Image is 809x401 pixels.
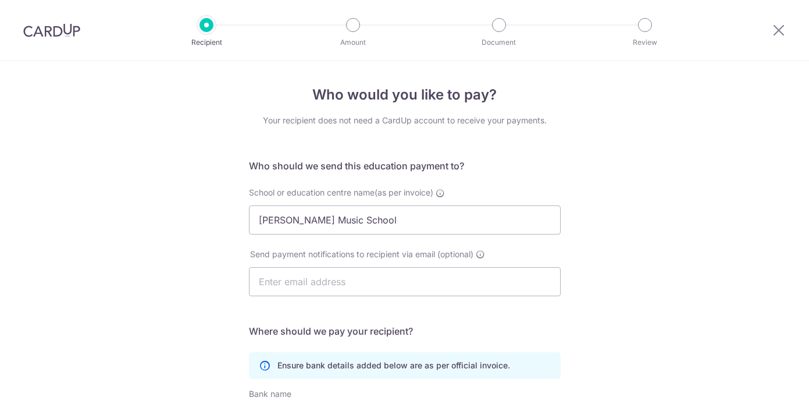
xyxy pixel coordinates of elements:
span: School or education centre name(as per invoice) [249,187,433,197]
input: Enter email address [249,267,561,296]
img: CardUp [23,23,80,37]
p: Review [602,37,688,48]
h4: Who would you like to pay? [249,84,561,105]
p: Recipient [163,37,250,48]
div: Your recipient does not need a CardUp account to receive your payments. [249,115,561,126]
span: Send payment notifications to recipient via email (optional) [250,249,473,260]
p: Ensure bank details added below are as per official invoice. [277,360,510,371]
h5: Where should we pay your recipient? [249,324,561,338]
label: Bank name [249,388,291,400]
p: Amount [310,37,396,48]
iframe: Opens a widget where you can find more information [736,366,797,395]
h5: Who should we send this education payment to? [249,159,561,173]
p: Document [456,37,542,48]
